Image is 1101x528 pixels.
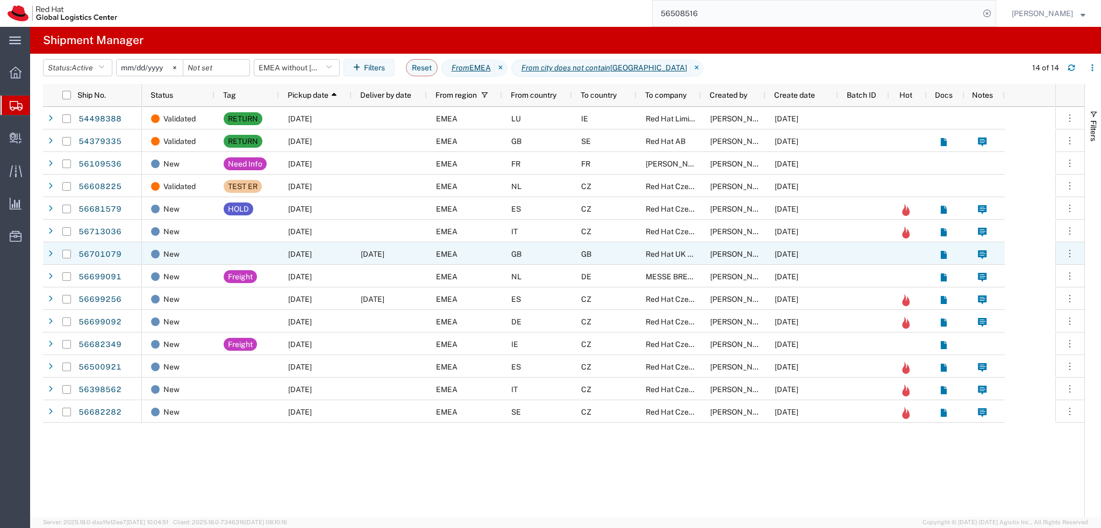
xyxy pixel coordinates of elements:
[78,291,122,308] a: 56699256
[511,408,521,416] span: SE
[436,137,457,146] span: EMEA
[581,272,591,281] span: DE
[899,91,912,99] span: Hot
[646,408,714,416] span: Red Hat Czech s.r.o.
[511,205,521,213] span: ES
[288,340,312,349] span: 09/11/2025
[78,156,122,173] a: 56109536
[1032,62,1059,74] div: 14 of 14
[288,408,312,416] span: 09/30/2025
[183,60,249,76] input: Not set
[436,227,457,236] span: EMEA
[78,111,122,128] a: 54498388
[436,182,457,191] span: EMEA
[581,114,588,123] span: IE
[436,363,457,371] span: EMEA
[288,385,312,394] span: 09/29/2025
[288,272,312,281] span: 09/08/2025
[288,114,312,123] span: 03/31/2025
[436,272,457,281] span: EMEA
[710,114,771,123] span: Sona Mala
[288,160,312,168] span: 07/07/2025
[923,518,1088,527] span: Copyright © [DATE]-[DATE] Agistix Inc., All Rights Reserved
[646,182,714,191] span: Red Hat Czech s.r.o.
[581,295,591,303] span: CZ
[228,180,258,193] div: TEST ER
[646,385,714,394] span: Red Hat Czech s.r.o.
[78,246,122,263] a: 56701079
[436,250,457,258] span: EMEA
[646,160,707,168] span: Riadh Hamdi
[78,201,122,218] a: 56681579
[935,91,953,99] span: Docs
[288,182,312,191] span: 08/27/2025
[646,272,746,281] span: MESSE BREMEN M3B GmbH
[163,378,180,401] span: New
[163,198,180,220] span: New
[646,227,714,236] span: Red Hat Czech s.r.o.
[78,133,122,150] a: 54379335
[646,317,714,326] span: Red Hat Czech s.r.o.
[646,205,714,213] span: Red Hat Czech s.r.o.
[8,5,117,21] img: logo
[163,356,180,378] span: New
[163,333,180,356] span: New
[645,91,687,99] span: To company
[436,317,457,326] span: EMEA
[581,385,591,394] span: CZ
[436,385,457,394] span: EMEA
[972,91,993,99] span: Notes
[710,363,771,371] span: Mariola Ramos
[581,182,591,191] span: CZ
[228,202,249,215] div: HOLD
[228,135,258,148] div: RETURN
[710,205,771,213] span: Julio Faerman
[173,519,287,525] span: Client: 2025.18.0-7346316
[78,404,122,421] a: 56682282
[511,340,518,349] span: IE
[1012,8,1073,19] span: Filip Moravec
[228,338,253,351] div: Freight
[511,91,556,99] span: From country
[581,137,591,146] span: SE
[511,60,691,77] span: From city does not contain Brno
[344,59,395,76] button: Filters
[511,250,521,258] span: GB
[1089,120,1098,141] span: Filters
[775,182,798,191] span: 08/26/2025
[228,112,258,125] div: RETURN
[511,160,520,168] span: FR
[653,1,980,26] input: Search for shipment number, reference number
[710,272,771,281] span: Sona Mala
[775,295,798,303] span: 09/03/2025
[775,340,798,349] span: 09/02/2025
[511,227,518,236] span: IT
[163,401,180,423] span: New
[774,91,815,99] span: Create date
[710,317,771,326] span: Veronika Paul
[288,317,312,326] span: 09/09/2025
[77,91,106,99] span: Ship No.
[441,60,495,77] span: From EMEA
[710,91,747,99] span: Created by
[511,385,518,394] span: IT
[406,59,438,76] button: Reset
[163,130,196,153] span: Validated
[43,59,112,76] button: Status:Active
[117,60,183,76] input: Not set
[360,91,411,99] span: Deliver by date
[78,223,122,241] a: 56713036
[436,340,457,349] span: EMEA
[163,220,180,243] span: New
[78,269,122,286] a: 56699091
[646,363,714,371] span: Red Hat Czech s.r.o.
[775,227,798,236] span: 09/04/2025
[1011,7,1086,20] button: [PERSON_NAME]
[288,250,312,258] span: 09/08/2025
[581,205,591,213] span: CZ
[163,107,196,130] span: Validated
[78,359,122,376] a: 56500921
[78,178,122,196] a: 56608225
[581,363,591,371] span: CZ
[223,91,236,99] span: Tag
